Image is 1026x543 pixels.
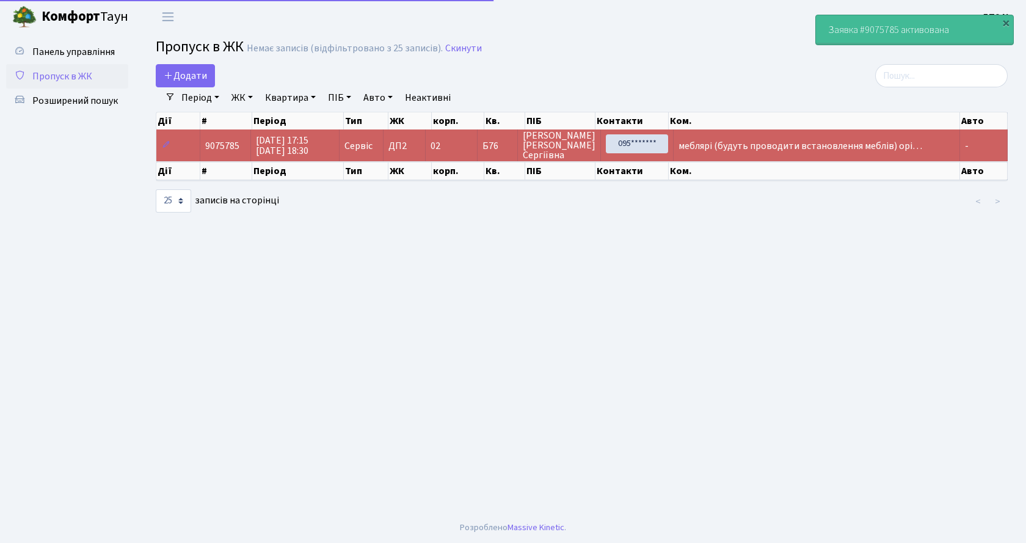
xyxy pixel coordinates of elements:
span: [PERSON_NAME] [PERSON_NAME] Сергіївна [523,131,595,160]
div: Заявка #9075785 активована [816,15,1013,45]
a: ЖК [227,87,258,108]
th: Період [252,112,344,129]
span: Сервіс [344,141,373,151]
th: корп. [432,112,484,129]
input: Пошук... [875,64,1008,87]
span: Пропуск в ЖК [32,70,92,83]
a: Massive Kinetic [508,521,564,534]
button: Переключити навігацію [153,7,183,27]
th: Контакти [595,162,669,180]
select: записів на сторінці [156,189,191,213]
th: ЖК [388,162,432,180]
a: Панель управління [6,40,128,64]
th: Ком. [669,162,959,180]
a: Додати [156,64,215,87]
th: ПІБ [525,112,595,129]
label: записів на сторінці [156,189,279,213]
img: logo.png [12,5,37,29]
a: Авто [358,87,398,108]
a: Розширений пошук [6,89,128,113]
th: Тип [344,162,388,180]
span: [DATE] 17:15 [DATE] 18:30 [256,134,308,158]
th: ЖК [388,112,432,129]
a: Пропуск в ЖК [6,64,128,89]
span: ДП2 [388,141,420,151]
span: 9075785 [205,139,239,153]
div: × [1000,16,1012,29]
th: # [200,162,252,180]
a: ДП2 К. [981,10,1011,24]
span: меблярі (будуть проводити встановлення меблів) орі… [679,139,922,153]
th: # [200,112,252,129]
th: Авто [960,162,1008,180]
th: ПІБ [525,162,595,180]
span: Додати [164,69,207,82]
b: Комфорт [42,7,100,26]
span: Панель управління [32,45,115,59]
span: Таун [42,7,128,27]
div: Немає записів (відфільтровано з 25 записів). [247,43,443,54]
span: Пропуск в ЖК [156,36,244,57]
span: Б76 [482,141,512,151]
th: Ком. [669,112,959,129]
th: корп. [432,162,484,180]
th: Кв. [484,162,525,180]
span: 02 [431,139,440,153]
th: Дії [156,162,200,180]
th: Період [252,162,344,180]
a: Квартира [260,87,321,108]
a: Період [176,87,224,108]
th: Тип [344,112,388,129]
th: Контакти [595,112,669,129]
span: - [965,139,969,153]
span: Розширений пошук [32,94,118,108]
th: Кв. [484,112,525,129]
th: Дії [156,112,200,129]
a: Неактивні [400,87,456,108]
a: ПІБ [323,87,356,108]
th: Авто [960,112,1008,129]
div: Розроблено . [460,521,566,534]
a: Скинути [445,43,482,54]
